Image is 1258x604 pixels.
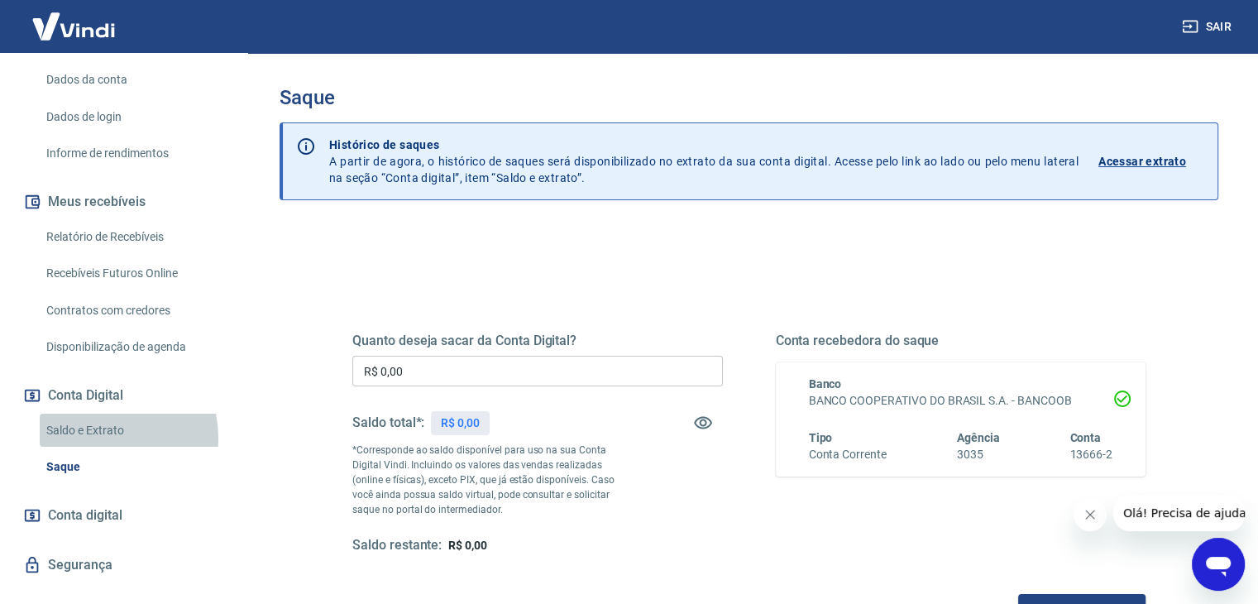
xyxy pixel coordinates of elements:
[40,414,227,448] a: Saldo e Extrato
[40,63,227,97] a: Dados da conta
[441,415,480,432] p: R$ 0,00
[1113,495,1245,531] iframe: Mensagem da empresa
[1179,12,1238,42] button: Sair
[1192,538,1245,591] iframe: Botão para abrir a janela de mensagens
[776,333,1146,349] h5: Conta recebedora do saque
[352,333,723,349] h5: Quanto deseja sacar da Conta Digital?
[1098,153,1186,170] p: Acessar extrato
[20,547,227,583] a: Segurança
[280,86,1218,109] h3: Saque
[40,330,227,364] a: Disponibilização de agenda
[1074,498,1107,531] iframe: Fechar mensagem
[352,415,424,431] h5: Saldo total*:
[352,443,630,517] p: *Corresponde ao saldo disponível para uso na sua Conta Digital Vindi. Incluindo os valores das ve...
[10,12,139,25] span: Olá! Precisa de ajuda?
[809,377,842,391] span: Banco
[329,137,1079,186] p: A partir de agora, o histórico de saques será disponibilizado no extrato da sua conta digital. Ac...
[352,537,442,554] h5: Saldo restante:
[1069,446,1112,463] h6: 13666-2
[48,504,122,527] span: Conta digital
[448,539,487,552] span: R$ 0,00
[40,137,227,170] a: Informe de rendimentos
[1069,431,1101,444] span: Conta
[329,137,1079,153] p: Histórico de saques
[809,446,887,463] h6: Conta Corrente
[40,220,227,254] a: Relatório de Recebíveis
[809,431,833,444] span: Tipo
[957,446,1000,463] h6: 3035
[20,184,227,220] button: Meus recebíveis
[957,431,1000,444] span: Agência
[40,450,227,484] a: Saque
[809,392,1113,410] h6: BANCO COOPERATIVO DO BRASIL S.A. - BANCOOB
[1098,137,1204,186] a: Acessar extrato
[20,377,227,414] button: Conta Digital
[20,497,227,534] a: Conta digital
[20,1,127,51] img: Vindi
[40,294,227,328] a: Contratos com credores
[40,256,227,290] a: Recebíveis Futuros Online
[40,100,227,134] a: Dados de login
